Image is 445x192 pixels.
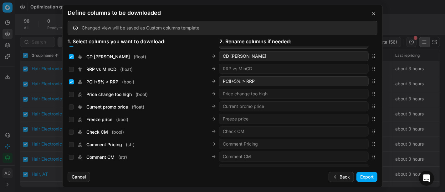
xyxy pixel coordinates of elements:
span: ( bool ) [116,116,128,123]
span: ( bool ) [136,91,148,98]
span: Comment Pricing [86,141,122,148]
span: New price proposal [86,167,128,173]
span: CD [PERSON_NAME] [86,54,130,60]
span: ( str ) [126,141,135,148]
span: ( bool ) [112,129,124,135]
span: RRP vs MinCD [86,66,116,72]
span: ( float ) [120,66,133,72]
div: 1. Select columns you want to download: [68,38,219,45]
span: ( bool ) [122,79,134,85]
div: Changed view will be saved as Custom columns template [82,25,372,31]
span: Check CM [86,129,108,135]
span: ( str ) [118,154,127,160]
button: Export [356,172,377,182]
button: Cancel [68,172,90,182]
span: ( float ) [132,104,144,110]
span: ( float ) [131,167,144,173]
span: PCII+5% > RRP [86,79,118,85]
span: Freeze price [86,116,112,123]
span: Comment CM [86,154,115,160]
div: 2. Rename columns if needed: [219,38,371,45]
span: Current promo price [86,104,128,110]
span: ( float ) [134,54,146,60]
button: Back [329,172,354,182]
h2: Define columns to be downloaded [68,10,377,16]
span: Price change too high [86,91,132,98]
